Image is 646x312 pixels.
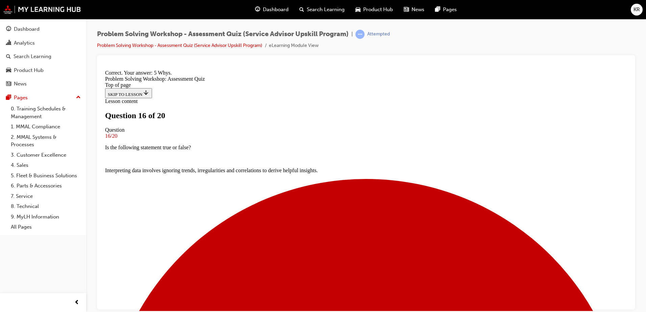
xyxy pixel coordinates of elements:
[8,150,83,160] a: 3. Customer Excellence
[3,100,525,106] p: Interpreting data involves ignoring trends, irregularities and correlations to derive helpful ins...
[355,30,365,39] span: learningRecordVerb_ATTEMPT-icon
[3,21,50,31] button: SKIP TO LESSON
[74,298,79,307] span: prev-icon
[8,104,83,122] a: 0. Training Schedules & Management
[3,37,83,49] a: Analytics
[14,25,40,33] div: Dashboard
[3,92,83,104] button: Pages
[3,60,525,66] div: Question
[5,25,47,30] span: SKIP TO LESSON
[3,64,83,77] a: Product Hub
[6,26,11,32] span: guage-icon
[6,81,11,87] span: news-icon
[3,3,525,9] div: Correct. Your answer: 5 Whys.
[8,122,83,132] a: 1. MMAL Compliance
[367,31,390,37] div: Attempted
[3,66,525,72] div: 16/20
[269,42,319,50] li: eLearning Module View
[404,5,409,14] span: news-icon
[14,80,27,88] div: News
[14,94,28,102] div: Pages
[633,6,640,14] span: KR
[3,78,83,90] a: News
[8,201,83,212] a: 8. Technical
[97,43,262,48] a: Problem Solving Workshop - Assessment Quiz (Service Advisor Upskill Program)
[6,95,11,101] span: pages-icon
[3,31,35,37] span: Lesson content
[8,132,83,150] a: 2. MMAL Systems & Processes
[294,3,350,17] a: search-iconSearch Learning
[76,93,81,102] span: up-icon
[3,15,525,21] div: Top of page
[3,44,525,53] h1: Question 16 of 20
[263,6,289,14] span: Dashboard
[8,212,83,222] a: 9. MyLH Information
[631,4,643,16] button: KR
[307,6,345,14] span: Search Learning
[398,3,430,17] a: news-iconNews
[8,181,83,191] a: 6. Parts & Accessories
[3,23,83,35] a: Dashboard
[250,3,294,17] a: guage-iconDashboard
[8,222,83,232] a: All Pages
[97,30,349,38] span: Problem Solving Workshop - Assessment Quiz (Service Advisor Upskill Program)
[14,39,35,47] div: Analytics
[255,5,260,14] span: guage-icon
[351,30,353,38] span: |
[8,160,83,171] a: 4. Sales
[8,191,83,202] a: 7. Service
[412,6,424,14] span: News
[6,40,11,46] span: chart-icon
[355,5,361,14] span: car-icon
[363,6,393,14] span: Product Hub
[3,50,83,63] a: Search Learning
[443,6,457,14] span: Pages
[14,67,44,74] div: Product Hub
[435,5,440,14] span: pages-icon
[3,77,525,83] p: Is the following statement true or false?
[6,54,11,60] span: search-icon
[6,68,11,74] span: car-icon
[8,171,83,181] a: 5. Fleet & Business Solutions
[350,3,398,17] a: car-iconProduct Hub
[14,53,51,60] div: Search Learning
[299,5,304,14] span: search-icon
[430,3,462,17] a: pages-iconPages
[3,5,81,14] img: mmal
[3,9,525,15] div: Problem Solving Workshop: Assessment Quiz
[3,22,83,92] button: DashboardAnalyticsSearch LearningProduct HubNews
